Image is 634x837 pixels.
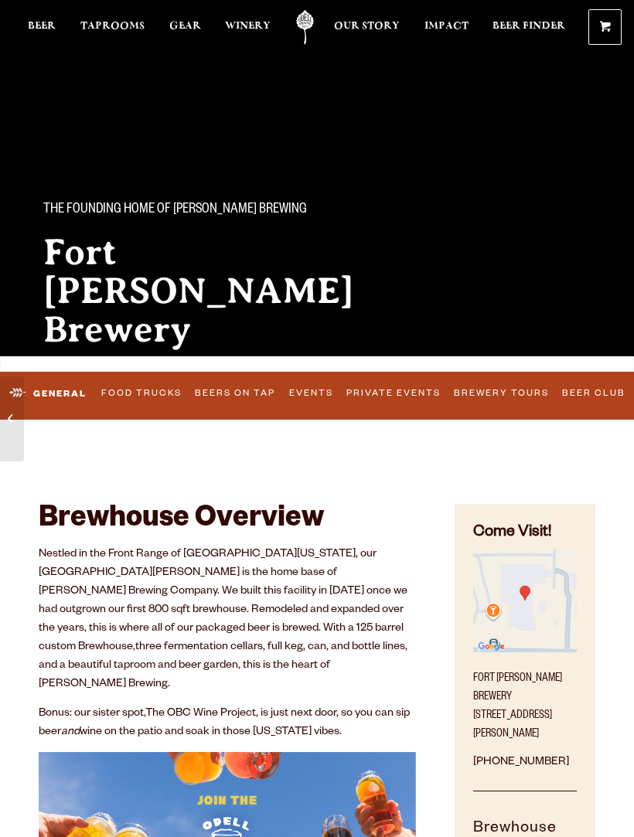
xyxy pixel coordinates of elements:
[28,20,56,32] span: Beer
[43,233,377,349] h2: Fort [PERSON_NAME] Brewery
[43,200,307,220] span: The Founding Home of [PERSON_NAME] Brewing
[473,661,577,744] p: Fort [PERSON_NAME] Brewery [STREET_ADDRESS][PERSON_NAME]
[493,20,565,32] span: Beer Finder
[341,378,445,410] a: Private Events
[424,10,469,45] a: Impact
[39,504,416,538] h2: Brewhouse Overview
[39,705,416,742] p: Bonus: our sister spot, , is just next door, so you can sip beer wine on the patio and soak in th...
[39,641,407,691] span: three fermentation cellars, full keg, can, and bottle lines, and a beautiful taproom and beer gar...
[43,370,377,403] div: Known for our beautiful patio and striking mountain views, this brewhouse is the go-to spot for l...
[473,549,577,652] img: Small thumbnail of location on map
[334,10,400,45] a: Our Story
[473,757,569,769] a: [PHONE_NUMBER]
[80,10,145,45] a: Taprooms
[286,10,325,45] a: Odell Home
[473,645,577,657] a: Find on Google Maps (opens in a new window)
[334,20,400,32] span: Our Story
[145,708,256,720] a: The OBC Wine Project
[169,20,201,32] span: Gear
[61,726,80,739] em: and
[473,522,577,545] h4: Come Visit!
[493,10,565,45] a: Beer Finder
[225,20,271,32] span: Winery
[39,546,416,694] p: Nestled in the Front Range of [GEOGRAPHIC_DATA][US_STATE], our [GEOGRAPHIC_DATA][PERSON_NAME] is ...
[169,10,201,45] a: Gear
[284,378,338,410] a: Events
[80,20,145,32] span: Taprooms
[28,10,56,45] a: Beer
[97,378,187,410] a: Food Trucks
[190,378,281,410] a: Beers on Tap
[3,376,93,412] a: General
[557,378,631,410] a: Beer Club
[225,10,271,45] a: Winery
[424,20,469,32] span: Impact
[449,378,554,410] a: Brewery Tours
